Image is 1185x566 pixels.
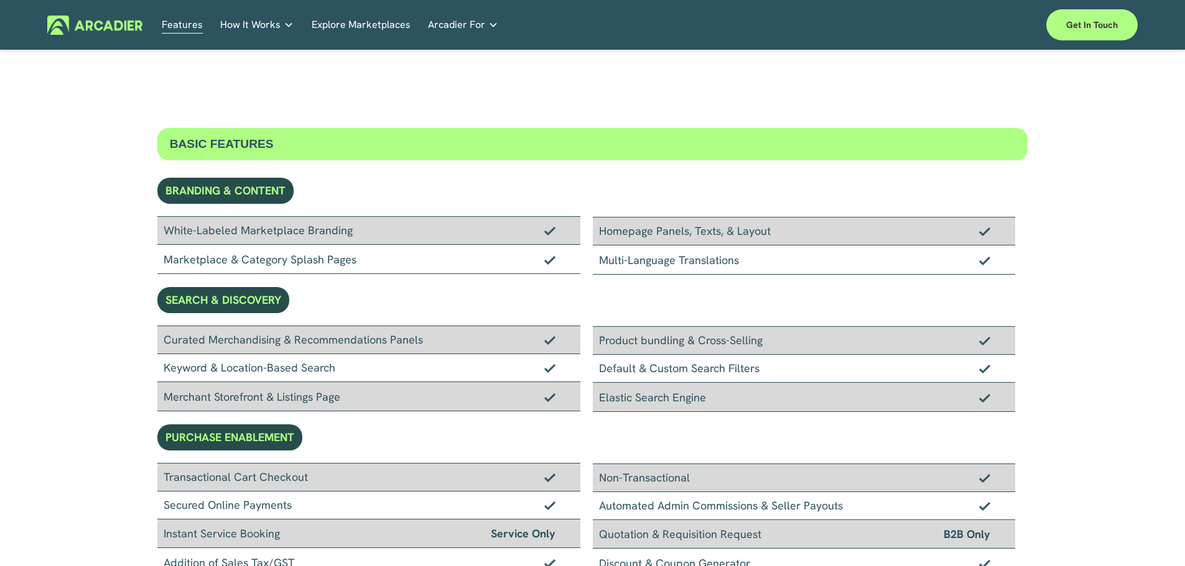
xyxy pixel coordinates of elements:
div: Automated Admin Commissions & Seller Payouts [593,492,1016,520]
div: Merchant Storefront & Listings Page [157,382,580,411]
img: Checkmark [979,473,990,482]
img: Checkmark [544,393,555,401]
img: Checkmark [544,335,555,344]
div: Elastic Search Engine [593,383,1016,412]
img: Checkmark [979,336,990,345]
img: Checkmark [544,226,555,235]
div: Non-Transactional [593,463,1016,492]
span: How It Works [220,16,281,34]
div: BASIC FEATURES [157,128,1028,160]
img: Checkmark [979,501,990,510]
img: Checkmark [544,255,555,264]
img: Checkmark [979,393,990,402]
a: Get in touch [1046,9,1138,40]
a: Features [162,16,203,35]
div: Instant Service Booking [157,519,580,548]
div: Keyword & Location-Based Search [157,354,580,382]
div: Transactional Cart Checkout [157,463,580,491]
img: Checkmark [544,473,555,482]
a: folder dropdown [428,16,498,35]
div: SEARCH & DISCOVERY [157,287,289,313]
div: Homepage Panels, Texts, & Layout [593,217,1016,245]
iframe: Chat Widget [1123,506,1185,566]
div: BRANDING & CONTENT [157,178,294,204]
img: Checkmark [979,364,990,373]
div: Quotation & Requisition Request [593,520,1016,549]
a: Explore Marketplaces [312,16,411,35]
img: Checkmark [979,256,990,265]
div: PURCHASE ENABLEMENT [157,424,302,450]
img: Arcadier [47,16,142,35]
img: Checkmark [979,227,990,235]
img: Checkmark [544,501,555,509]
span: Service Only [491,524,555,542]
div: Product bundling & Cross-Selling [593,326,1016,355]
div: Secured Online Payments [157,491,580,519]
span: Arcadier For [428,16,485,34]
a: folder dropdown [220,16,294,35]
img: Checkmark [544,363,555,372]
div: Multi-Language Translations [593,245,1016,275]
div: Marketplace & Category Splash Pages [157,245,580,274]
span: B2B Only [944,525,990,543]
div: Curated Merchandising & Recommendations Panels [157,326,580,354]
div: Default & Custom Search Filters [593,355,1016,383]
div: White-Labeled Marketplace Branding [157,216,580,245]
